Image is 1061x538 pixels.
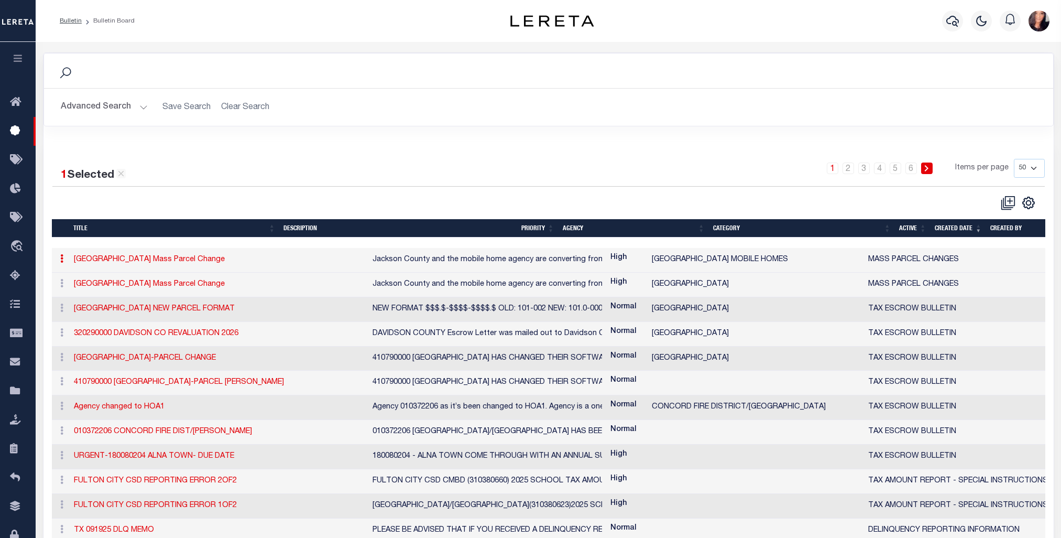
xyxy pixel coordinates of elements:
td: MASS PARCEL CHANGES [864,248,1052,273]
td: TAX AMOUNT REPORT - SPECIAL INSTRUCTIONS [864,469,1052,494]
label: Normal [610,424,637,436]
a: [GEOGRAPHIC_DATA]-PARCEL CHANGE [74,354,216,362]
th: Title: activate to sort column ascending [69,219,279,238]
label: High [610,252,627,264]
label: High [610,277,627,288]
th: Created date: activate to sort column ascending [931,219,986,238]
div: Agency 010372206 as it’s been changed to HOA1. Agency is a one-person office and is not capable o... [373,402,602,413]
div: Jackson County and the mobile home agency are converting from the Quick Ref ID to the Account/Pro... [373,279,602,290]
div: Jackson County and the mobile home agency are converting from the Quick Ref ID to the Account/Pro... [373,254,602,266]
td: TAX ESCROW BULLETIN [864,297,1052,322]
th: Active: activate to sort column ascending [895,219,931,238]
div: 010372206 [GEOGRAPHIC_DATA]/[GEOGRAPHIC_DATA] HAS BEEN CHANGED TO HOA1. AG ENCY IS A ONE PERSON O... [373,426,602,438]
td: TAX ESCROW BULLETIN [864,395,1052,420]
td: MASS PARCEL CHANGES [864,273,1052,297]
label: High [610,498,627,510]
a: Bulletin [60,18,82,24]
td: CONCORD FIRE DISTRICT/[GEOGRAPHIC_DATA] [648,395,864,420]
a: Agency changed to HOA1 [74,403,165,411]
td: [GEOGRAPHIC_DATA] MOBILE HOMES [648,248,864,273]
td: TAX ESCROW BULLETIN [864,445,1052,469]
label: Normal [610,523,637,534]
span: Items per page [955,163,1009,174]
a: 320290000 DAVIDSON CO REVALUATION 2026 [74,330,238,337]
label: Normal [610,302,637,313]
label: Normal [610,375,637,386]
a: 1 [827,163,838,174]
td: [GEOGRAPHIC_DATA] [648,322,864,347]
div: 410790000 [GEOGRAPHIC_DATA] HAS CHANGED THEIR SOFTWARE AND HAVE CHANGED TH EIR PARCEL FORMAT. EXA... [373,377,602,389]
a: FULTON CITY CSD REPORTING ERROR 1OF2 [74,502,237,509]
label: High [610,474,627,485]
a: [GEOGRAPHIC_DATA] Mass Parcel Change [74,256,225,263]
td: TAX ESCROW BULLETIN [864,347,1052,371]
img: logo-dark.svg [510,15,594,27]
i: travel_explore [10,240,27,254]
div: PLEASE BE ADVISED THAT IF YOU RECEIVED A DELINQUENCY REPORT FOR THE STATE OF [US_STATE] DATED [DA... [373,525,602,536]
td: [GEOGRAPHIC_DATA] [648,273,864,297]
td: TAX ESCROW BULLETIN [864,371,1052,395]
th: Priority: activate to sort column ascending [517,219,559,238]
a: 010372206 CONCORD FIRE DIST/[PERSON_NAME] [74,428,252,435]
a: [GEOGRAPHIC_DATA] Mass Parcel Change [74,281,225,288]
a: 410790000 [GEOGRAPHIC_DATA]-PARCEL [PERSON_NAME] [74,379,284,386]
div: 410790000 [GEOGRAPHIC_DATA] HAS CHANGED THEIR SOFTWARE AND HAVE CHANGED THEIR PARCEL FORMAT. EXAM... [373,353,602,364]
a: 3 [858,163,870,174]
a: FULTON CITY CSD REPORTING ERROR 2OF2 [74,477,237,485]
a: 5 [890,163,901,174]
li: Bulletin Board [82,16,135,26]
label: High [610,449,627,460]
div: Selected [61,167,126,184]
div: FULTON CITY CSD CMBD (310380660) 2025 SCHOOL TAX AMOUNTS REPORTED [DATE] - [DATE] VIA JOBS NY2514... [373,476,602,487]
th: description [279,219,517,238]
td: TAX AMOUNT REPORT - SPECIAL INSTRUCTIONS [864,494,1052,519]
label: Normal [610,351,637,362]
td: [GEOGRAPHIC_DATA] [648,297,864,322]
a: 6 [905,163,917,174]
td: TAX ESCROW BULLETIN [864,420,1052,445]
a: [GEOGRAPHIC_DATA] NEW PARCEL FORMAT [74,305,235,313]
button: Advanced Search [61,97,148,117]
th: Category: activate to sort column ascending [709,219,895,238]
a: 2 [843,163,854,174]
a: TX 091925 DLQ MEMO [74,526,154,534]
div: 180080204 - ALNA TOWN COME THROUGH WITH AN ANNUAL SURVEY. SURVEY STATES THE DUE DATE IS LISTED AS... [373,451,602,462]
div: NEW FORMAT $$$.$-$$$$-$$$$.$ OLD: 101-002 NEW: 101.0-0000-0002.0 OLD: [PHONE_NUMBER] NEW: 102.0-0... [373,304,602,315]
label: Normal [610,400,637,411]
div: [GEOGRAPHIC_DATA]/[GEOGRAPHIC_DATA](310380623)2025 SCHOOL TAX AMOUNTS REPORTED [DATE] VIA JOB NY2... [373,500,602,512]
td: TAX ESCROW BULLETIN [864,322,1052,347]
td: [GEOGRAPHIC_DATA] [648,347,864,371]
a: URGENT-180080204 ALNA TOWN- DUE DATE [74,453,234,460]
label: Normal [610,326,637,338]
div: DAVIDSON COUNTY Escrow Letter was mailed out to Davidson County Tax Payers that are/were in Escro... [373,328,602,340]
span: 1 [61,170,67,181]
th: Agency: activate to sort column ascending [559,219,709,238]
a: 4 [874,163,885,174]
